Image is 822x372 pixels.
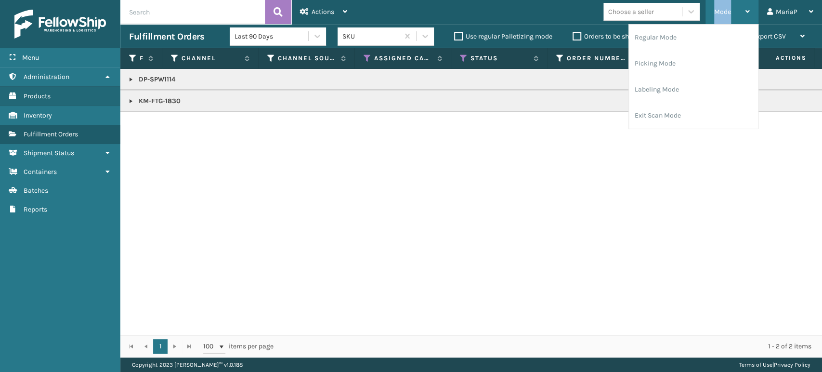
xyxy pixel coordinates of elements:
a: Terms of Use [739,361,772,368]
label: Assigned Carrier Service [374,54,432,63]
span: Mode [714,8,731,16]
li: Regular Mode [629,25,758,51]
span: 100 [203,342,218,351]
span: Actions [745,50,812,66]
span: Export CSV [753,32,786,40]
img: logo [14,10,106,39]
span: Actions [312,8,334,16]
div: Choose a seller [608,7,654,17]
span: Batches [24,186,48,195]
p: Copyright 2023 [PERSON_NAME]™ v 1.0.188 [132,358,243,372]
div: Last 90 Days [235,31,309,41]
div: SKU [342,31,400,41]
span: Products [24,92,51,100]
span: Reports [24,205,47,213]
span: Fulfillment Orders [24,130,78,138]
span: Inventory [24,111,52,120]
div: 1 - 2 of 2 items [287,342,811,351]
label: Fulfillment Order Id [140,54,144,63]
span: Menu [22,53,39,62]
label: Channel [182,54,240,63]
h3: Fulfillment Orders [129,31,204,42]
li: Labeling Mode [629,77,758,103]
div: | [739,358,810,372]
span: Shipment Status [24,149,74,157]
label: Order Number [567,54,625,63]
span: Containers [24,168,57,176]
a: 1 [153,339,168,354]
span: Administration [24,73,69,81]
label: Orders to be shipped [DATE] [573,32,666,40]
li: Exit Scan Mode [629,103,758,129]
li: Picking Mode [629,51,758,77]
label: Channel Source [278,54,336,63]
label: Status [470,54,529,63]
span: items per page [203,339,274,354]
a: Privacy Policy [774,361,810,368]
label: Use regular Palletizing mode [454,32,552,40]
